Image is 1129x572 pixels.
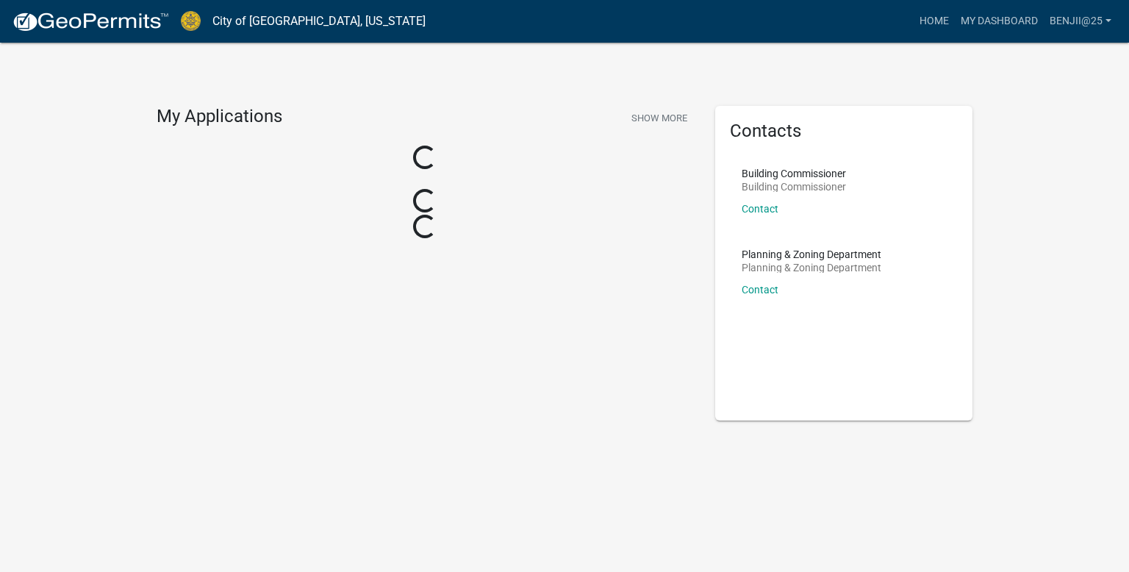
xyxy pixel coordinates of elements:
[742,168,846,179] p: Building Commissioner
[212,9,426,34] a: City of [GEOGRAPHIC_DATA], [US_STATE]
[181,11,201,31] img: City of Jeffersonville, Indiana
[742,249,881,260] p: Planning & Zoning Department
[730,121,958,142] h5: Contacts
[742,262,881,273] p: Planning & Zoning Department
[914,7,955,35] a: Home
[742,203,778,215] a: Contact
[157,106,282,128] h4: My Applications
[1044,7,1117,35] a: Benjii@25
[955,7,1044,35] a: My Dashboard
[742,284,778,296] a: Contact
[742,182,846,192] p: Building Commissioner
[626,106,693,130] button: Show More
